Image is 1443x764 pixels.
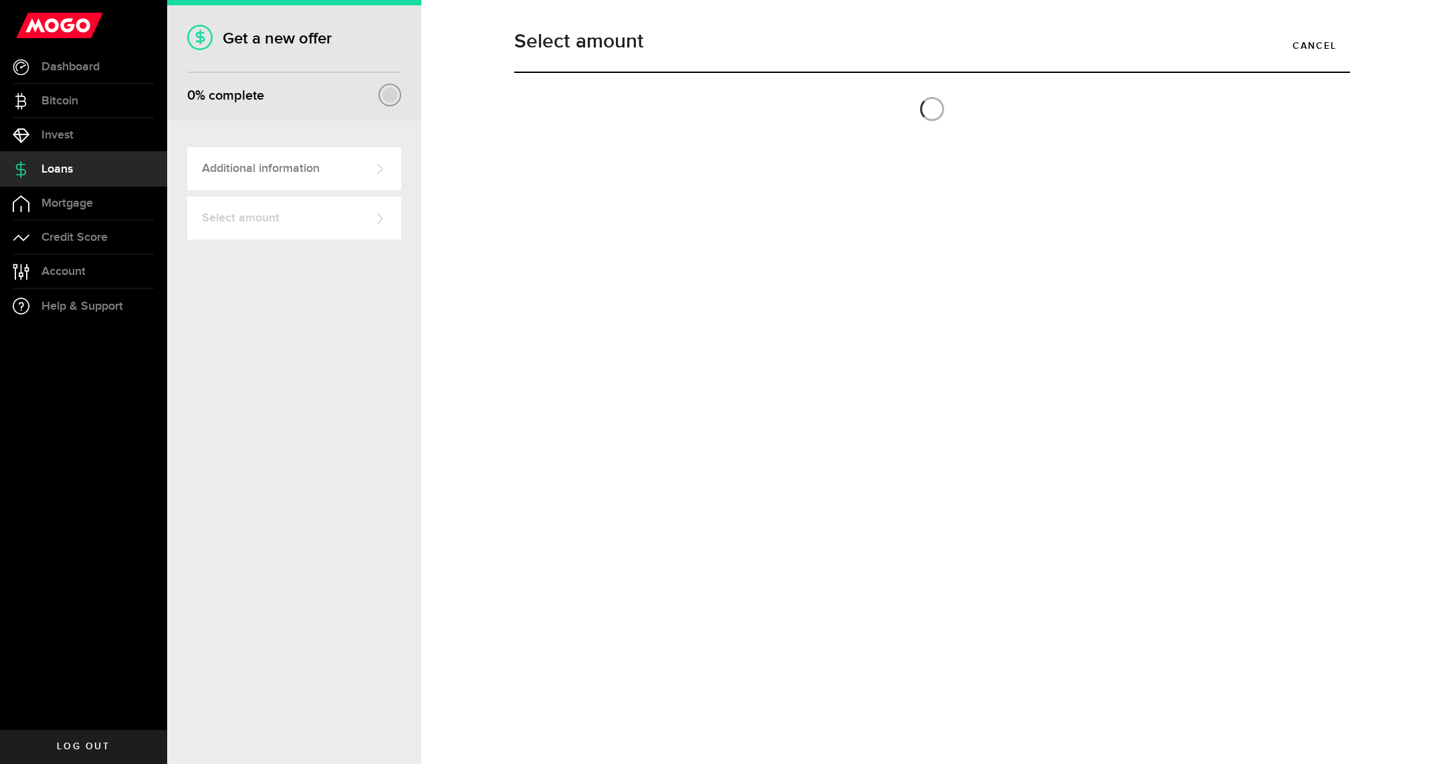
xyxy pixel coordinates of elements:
span: Mortgage [41,197,93,209]
span: Invest [41,129,74,141]
h1: Get a new offer [187,29,401,48]
span: Loans [41,163,73,175]
span: Bitcoin [41,95,78,107]
h1: Select amount [514,31,1350,52]
a: Select amount [187,197,401,240]
span: Log out [57,742,110,751]
span: Help & Support [41,300,123,312]
button: Open LiveChat chat widget [11,5,51,45]
span: Account [41,266,86,278]
div: % complete [187,84,264,108]
a: Additional information [187,147,401,190]
span: Dashboard [41,61,100,73]
span: Credit Score [41,231,108,244]
span: 0 [187,88,195,104]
